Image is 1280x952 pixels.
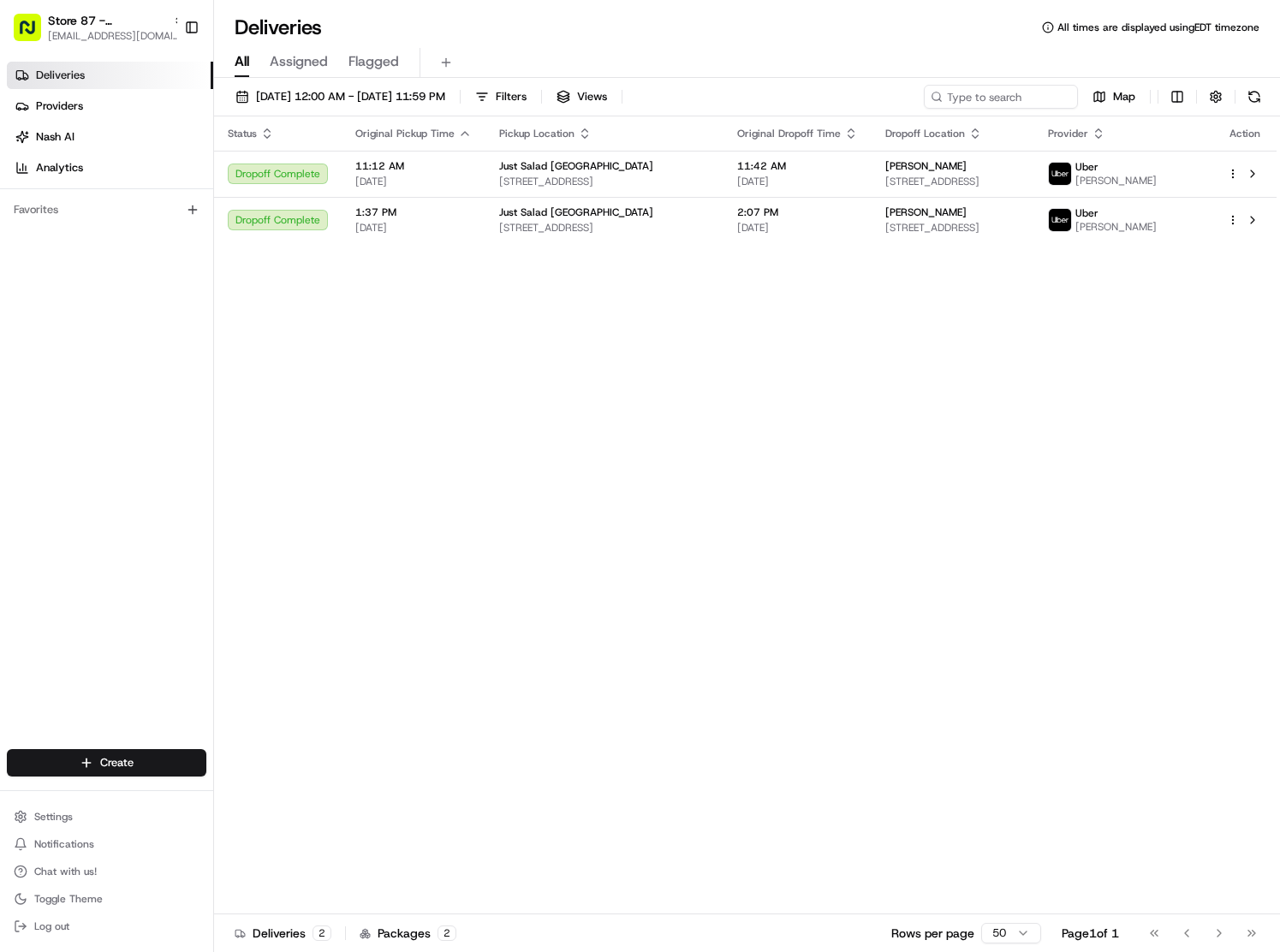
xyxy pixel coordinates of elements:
div: Packages [360,925,456,942]
button: Chat with us! [7,860,206,884]
span: 11:42 AM [737,159,858,173]
span: Nash AI [36,129,74,145]
button: Settings [7,805,206,829]
div: Favorites [7,196,206,223]
span: Analytics [36,160,83,176]
button: [EMAIL_ADDRESS][DOMAIN_NAME] [48,29,185,43]
div: Deliveries [235,925,331,942]
span: Original Pickup Time [355,127,455,140]
a: Providers [7,92,213,120]
span: [STREET_ADDRESS] [499,175,710,188]
span: [STREET_ADDRESS] [499,221,710,235]
span: [PERSON_NAME] [885,205,967,219]
span: Status [228,127,257,140]
span: Views [577,89,607,104]
span: Toggle Theme [34,892,103,906]
button: Notifications [7,832,206,856]
button: Create [7,749,206,776]
span: 11:12 AM [355,159,472,173]
div: Action [1227,127,1263,140]
span: Filters [496,89,527,104]
button: Map [1085,85,1143,109]
span: All [235,51,249,72]
span: Assigned [270,51,328,72]
span: Uber [1075,206,1098,220]
span: Uber [1075,160,1098,174]
p: Rows per page [891,925,974,942]
span: [DATE] [737,175,858,188]
input: Type to search [924,85,1078,109]
a: Nash AI [7,123,213,151]
button: [DATE] 12:00 AM - [DATE] 11:59 PM [228,85,453,109]
span: Deliveries [36,68,85,83]
span: Providers [36,98,83,114]
span: [STREET_ADDRESS] [885,221,1021,235]
span: [STREET_ADDRESS] [885,175,1021,188]
button: Views [549,85,615,109]
span: Dropoff Location [885,127,965,140]
div: Page 1 of 1 [1062,925,1119,942]
span: Just Salad [GEOGRAPHIC_DATA] [499,159,653,173]
h1: Deliveries [235,14,322,41]
span: [PERSON_NAME] [1075,174,1157,187]
a: Analytics [7,154,213,181]
span: 2:07 PM [737,205,858,219]
span: 1:37 PM [355,205,472,219]
span: Flagged [348,51,399,72]
button: Filters [467,85,534,109]
span: Chat with us! [34,865,97,878]
span: Just Salad [GEOGRAPHIC_DATA] [499,205,653,219]
span: Create [100,755,134,771]
span: [DATE] [355,221,472,235]
img: uber-new-logo.jpeg [1049,163,1071,185]
div: 2 [313,925,331,941]
a: Deliveries [7,62,213,89]
button: Toggle Theme [7,887,206,911]
span: [DATE] [355,175,472,188]
span: Log out [34,919,69,933]
span: Notifications [34,837,94,851]
span: All times are displayed using EDT timezone [1057,21,1259,34]
span: [DATE] 12:00 AM - [DATE] 11:59 PM [256,89,445,104]
span: Provider [1048,127,1088,140]
button: Refresh [1242,85,1266,109]
div: 2 [438,925,456,941]
span: Original Dropoff Time [737,127,841,140]
span: Settings [34,810,73,824]
span: [DATE] [737,221,858,235]
button: Store 87 - [GEOGRAPHIC_DATA] (Just Salad) [48,12,166,29]
img: uber-new-logo.jpeg [1049,209,1071,231]
span: Map [1113,89,1135,104]
button: Store 87 - [GEOGRAPHIC_DATA] (Just Salad)[EMAIL_ADDRESS][DOMAIN_NAME] [7,7,177,48]
span: [PERSON_NAME] [885,159,967,173]
button: Log out [7,914,206,938]
span: Pickup Location [499,127,575,140]
span: [PERSON_NAME] [1075,220,1157,234]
